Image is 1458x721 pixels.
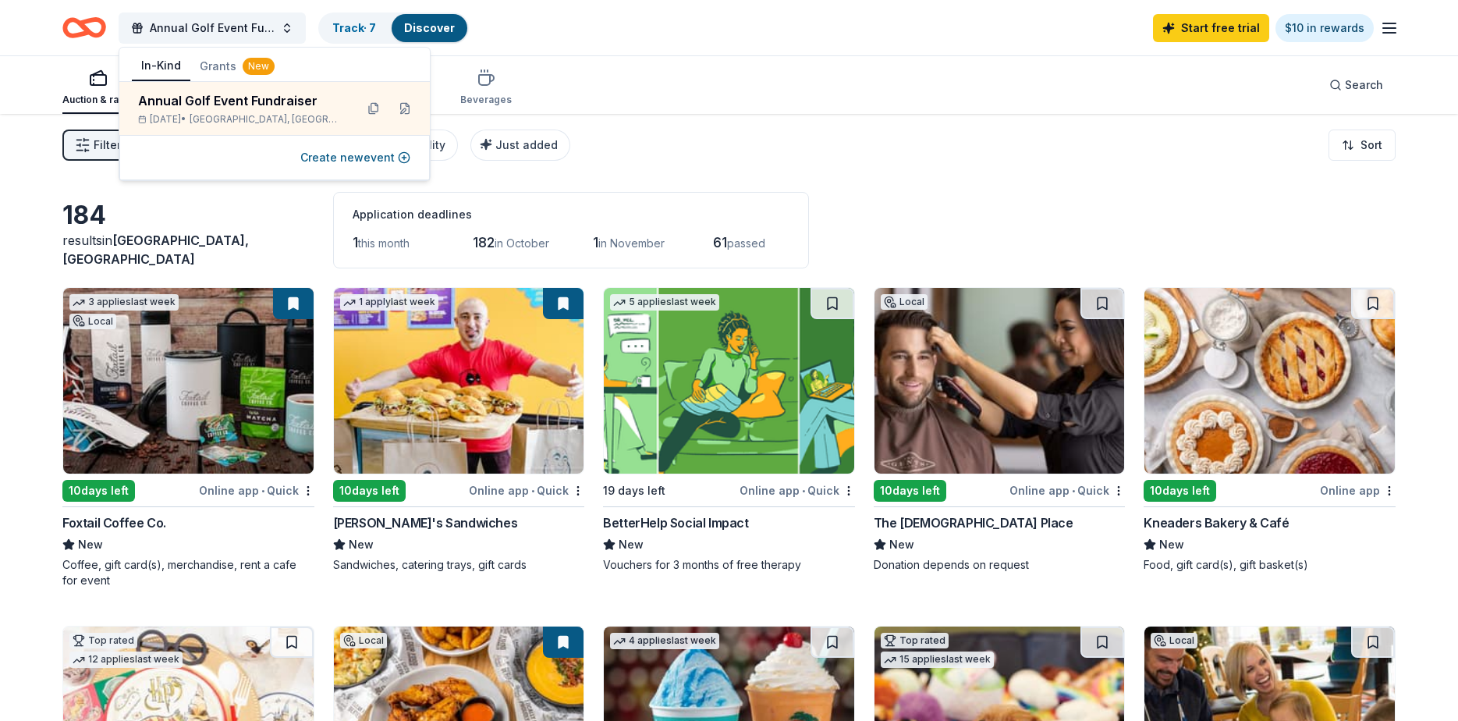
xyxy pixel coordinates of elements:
span: Annual Golf Event Fundraiser [150,19,275,37]
span: Search [1345,76,1383,94]
button: Grants [190,52,284,80]
button: Auction & raffle [62,62,133,114]
div: Donation depends on request [874,557,1126,573]
img: Image for Foxtail Coffee Co. [63,288,314,474]
div: Top rated [881,633,949,648]
div: Coffee, gift card(s), merchandise, rent a cafe for event [62,557,314,588]
img: Image for The Gents Place [874,288,1125,474]
button: Annual Golf Event Fundraiser [119,12,306,44]
div: Online app Quick [1009,481,1125,500]
div: 10 days left [333,480,406,502]
a: Start free trial [1153,14,1269,42]
img: Image for Ike's Sandwiches [334,288,584,474]
a: Image for The Gents PlaceLocal10days leftOnline app•QuickThe [DEMOGRAPHIC_DATA] PlaceNewDonation ... [874,287,1126,573]
div: 184 [62,200,314,231]
button: Just added [470,130,570,161]
span: in [62,233,249,267]
button: Search [1317,69,1396,101]
span: 61 [713,234,727,250]
div: [PERSON_NAME]'s Sandwiches [333,513,518,532]
div: Online app Quick [469,481,584,500]
button: Create newevent [300,148,410,167]
a: Image for Foxtail Coffee Co.3 applieslast weekLocal10days leftOnline app•QuickFoxtail Coffee Co.N... [62,287,314,588]
div: Online app Quick [740,481,855,500]
div: 10 days left [874,480,946,502]
span: [GEOGRAPHIC_DATA], [GEOGRAPHIC_DATA] [190,113,342,126]
span: Filter [94,136,121,154]
div: [DATE] • [138,113,342,126]
div: New [243,58,275,75]
span: • [261,485,264,497]
div: Vouchers for 3 months of free therapy [603,557,855,573]
div: 19 days left [603,481,665,500]
div: Food, gift card(s), gift basket(s) [1144,557,1396,573]
button: Track· 7Discover [318,12,469,44]
span: [GEOGRAPHIC_DATA], [GEOGRAPHIC_DATA] [62,233,249,267]
div: 10 days left [62,480,135,502]
span: passed [727,236,765,250]
img: Image for Kneaders Bakery & Café [1144,288,1395,474]
div: The [DEMOGRAPHIC_DATA] Place [874,513,1073,532]
button: Beverages [460,62,512,114]
div: Local [1151,633,1197,648]
span: • [531,485,534,497]
button: In-Kind [132,51,190,81]
button: Sort [1329,130,1396,161]
span: New [78,535,103,554]
a: Image for Ike's Sandwiches1 applylast week10days leftOnline app•Quick[PERSON_NAME]'s SandwichesNe... [333,287,585,573]
div: BetterHelp Social Impact [603,513,748,532]
div: 10 days left [1144,480,1216,502]
div: 3 applies last week [69,294,179,311]
a: Discover [404,21,455,34]
span: in October [495,236,549,250]
span: • [1072,485,1075,497]
div: 15 applies last week [881,652,994,668]
span: Sort [1360,136,1382,154]
span: 1 [353,234,358,250]
div: Top rated [69,633,137,648]
div: Local [69,314,116,329]
div: Beverages [460,94,512,106]
div: 5 applies last week [610,294,719,311]
span: this month [358,236,410,250]
div: Application deadlines [353,205,789,224]
div: Online app Quick [199,481,314,500]
span: in November [598,236,665,250]
div: results [62,231,314,268]
span: New [619,535,644,554]
a: Image for Kneaders Bakery & Café10days leftOnline appKneaders Bakery & CaféNewFood, gift card(s),... [1144,287,1396,573]
span: New [349,535,374,554]
img: Image for BetterHelp Social Impact [604,288,854,474]
span: Just added [495,138,558,151]
div: Local [881,294,928,310]
span: • [802,485,805,497]
a: Home [62,9,106,46]
div: Sandwiches, catering trays, gift cards [333,557,585,573]
div: 1 apply last week [340,294,438,311]
a: Track· 7 [332,21,376,34]
div: 12 applies last week [69,652,183,668]
button: Filter2 [62,130,133,161]
a: $10 in rewards [1275,14,1374,42]
span: New [1159,535,1184,554]
span: New [889,535,914,554]
a: Image for BetterHelp Social Impact5 applieslast week19 days leftOnline app•QuickBetterHelp Social... [603,287,855,573]
div: Auction & raffle [62,94,133,106]
div: Annual Golf Event Fundraiser [138,91,342,110]
div: Kneaders Bakery & Café [1144,513,1289,532]
div: 4 applies last week [610,633,719,649]
div: Foxtail Coffee Co. [62,513,166,532]
span: 182 [473,234,495,250]
div: Online app [1320,481,1396,500]
div: Local [340,633,387,648]
span: 1 [593,234,598,250]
